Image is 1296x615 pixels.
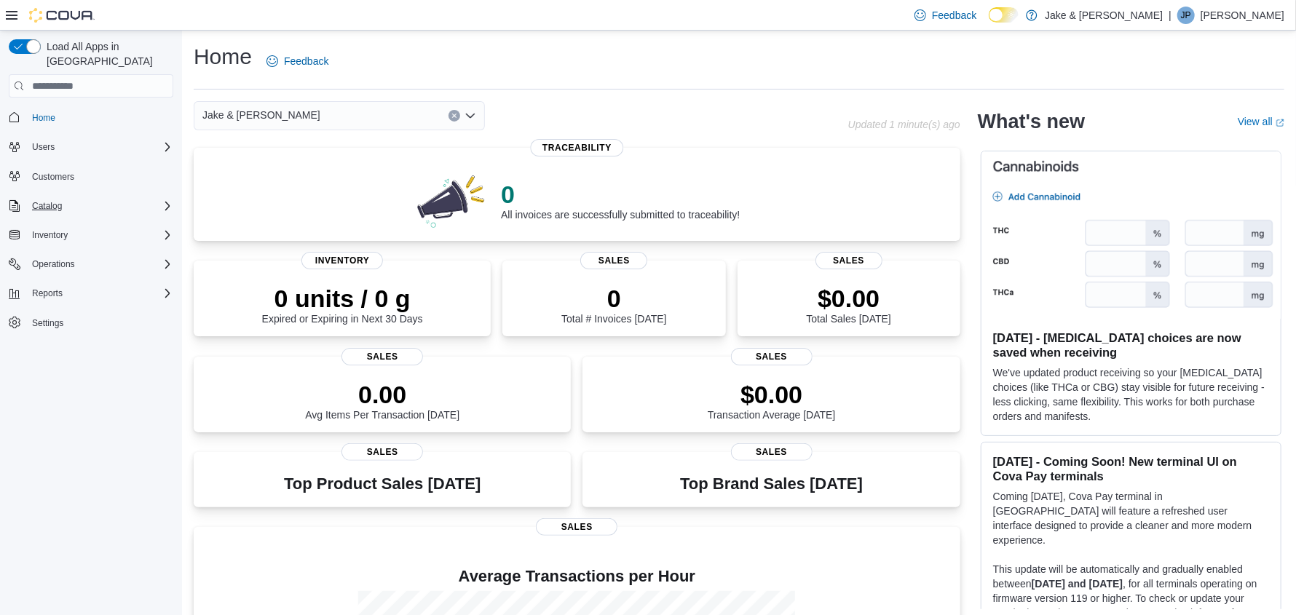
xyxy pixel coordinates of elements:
[932,8,976,23] span: Feedback
[1276,119,1284,127] svg: External link
[26,168,80,186] a: Customers
[3,312,179,333] button: Settings
[26,285,68,302] button: Reports
[536,518,617,536] span: Sales
[1201,7,1284,24] p: [PERSON_NAME]
[32,141,55,153] span: Users
[708,380,836,409] p: $0.00
[32,317,63,329] span: Settings
[9,100,173,371] nav: Complex example
[465,110,476,122] button: Open list of options
[3,137,179,157] button: Users
[261,47,334,76] a: Feedback
[561,284,666,313] p: 0
[414,171,489,229] img: 0
[26,285,173,302] span: Reports
[301,252,383,269] span: Inventory
[3,166,179,187] button: Customers
[848,119,960,130] p: Updated 1 minute(s) ago
[29,8,95,23] img: Cova
[26,197,68,215] button: Catalog
[731,443,813,461] span: Sales
[1238,116,1284,127] a: View allExternal link
[341,348,423,365] span: Sales
[32,171,74,183] span: Customers
[993,330,1269,360] h3: [DATE] - [MEDICAL_DATA] choices are now saved when receiving
[32,112,55,124] span: Home
[501,180,740,221] div: All invoices are successfully submitted to traceability!
[909,1,982,30] a: Feedback
[561,284,666,325] div: Total # Invoices [DATE]
[205,568,949,585] h4: Average Transactions per Hour
[26,226,74,244] button: Inventory
[26,314,173,332] span: Settings
[26,226,173,244] span: Inventory
[284,475,481,493] h3: Top Product Sales [DATE]
[26,109,61,127] a: Home
[1032,578,1123,590] strong: [DATE] and [DATE]
[815,252,882,269] span: Sales
[531,139,623,156] span: Traceability
[32,287,63,299] span: Reports
[807,284,891,325] div: Total Sales [DATE]
[3,196,179,216] button: Catalog
[262,284,423,325] div: Expired or Expiring in Next 30 Days
[978,110,1085,133] h2: What's new
[449,110,460,122] button: Clear input
[26,255,81,273] button: Operations
[32,258,75,270] span: Operations
[262,284,423,313] p: 0 units / 0 g
[3,283,179,303] button: Reports
[41,39,173,68] span: Load All Apps in [GEOGRAPHIC_DATA]
[26,255,173,273] span: Operations
[305,380,459,421] div: Avg Items Per Transaction [DATE]
[989,7,1019,23] input: Dark Mode
[1181,7,1191,24] span: JP
[993,454,1269,483] h3: [DATE] - Coming Soon! New terminal UI on Cova Pay terminals
[202,106,320,124] span: Jake & [PERSON_NAME]
[26,314,69,332] a: Settings
[26,167,173,186] span: Customers
[3,106,179,127] button: Home
[341,443,423,461] span: Sales
[26,138,60,156] button: Users
[284,54,328,68] span: Feedback
[3,254,179,274] button: Operations
[807,284,891,313] p: $0.00
[680,475,863,493] h3: Top Brand Sales [DATE]
[1169,7,1171,24] p: |
[3,225,179,245] button: Inventory
[26,138,173,156] span: Users
[1045,7,1163,24] p: Jake & [PERSON_NAME]
[26,108,173,126] span: Home
[26,197,173,215] span: Catalog
[993,365,1269,424] p: We've updated product receiving so your [MEDICAL_DATA] choices (like THCa or CBG) stay visible fo...
[32,229,68,241] span: Inventory
[1177,7,1195,24] div: Jake Porter
[194,42,252,71] h1: Home
[708,380,836,421] div: Transaction Average [DATE]
[501,180,740,209] p: 0
[993,489,1269,547] p: Coming [DATE], Cova Pay terminal in [GEOGRAPHIC_DATA] will feature a refreshed user interface des...
[581,252,648,269] span: Sales
[305,380,459,409] p: 0.00
[731,348,813,365] span: Sales
[32,200,62,212] span: Catalog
